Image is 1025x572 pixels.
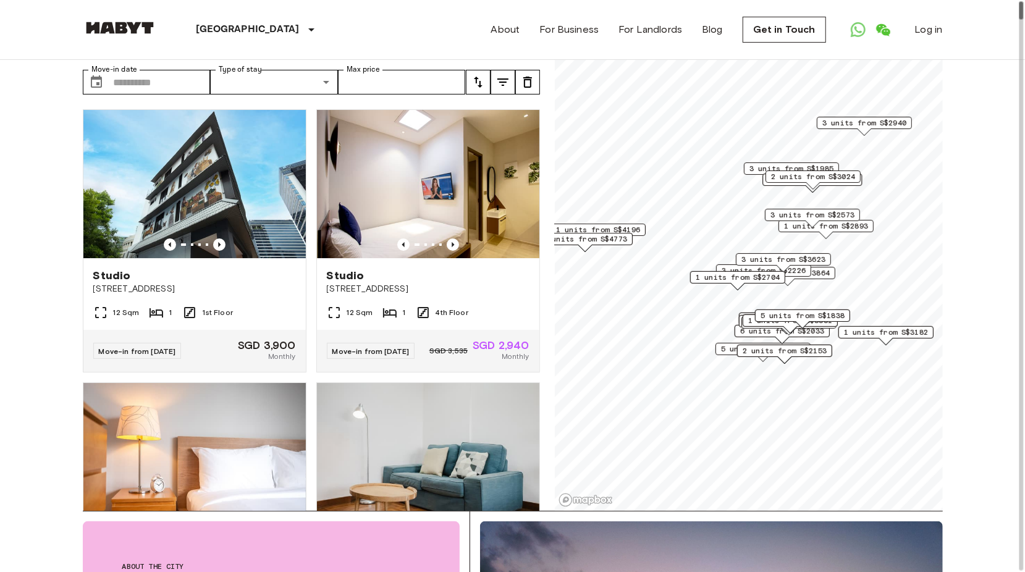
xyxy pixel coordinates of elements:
[113,307,140,318] span: 12 Sqm
[743,314,838,334] div: Map marker
[93,283,296,295] span: [STREET_ADDRESS]
[347,64,380,75] label: Max price
[491,70,515,95] button: tune
[702,22,723,37] a: Blog
[83,110,306,258] img: Marketing picture of unit SG-01-110-044_001
[721,343,805,355] span: 5 units from S$1680
[735,325,830,344] div: Map marker
[556,224,640,235] span: 1 units from S$4196
[739,313,834,332] div: Map marker
[84,70,109,95] button: Choose date
[402,307,405,318] span: 1
[93,268,131,283] span: Studio
[690,271,785,290] div: Map marker
[739,315,834,334] div: Map marker
[915,22,943,37] a: Log in
[749,163,833,174] span: 3 units from S$1985
[871,17,895,42] a: Open WeChat
[429,345,468,356] span: SGD 3,535
[317,110,539,258] img: Marketing picture of unit SG-01-110-033-001
[502,351,529,362] span: Monthly
[268,351,295,362] span: Monthly
[744,162,839,182] div: Map marker
[317,383,539,531] img: Marketing picture of unit SG-01-108-001-001
[213,238,226,251] button: Previous image
[550,224,646,243] div: Map marker
[99,347,176,356] span: Move-in from [DATE]
[169,307,172,318] span: 1
[515,70,540,95] button: tune
[332,347,410,356] span: Move-in from [DATE]
[316,109,540,372] a: Marketing picture of unit SG-01-110-033-001Previous imagePrevious imageStudio[STREET_ADDRESS]12 S...
[846,17,871,42] a: Open WhatsApp
[83,22,157,34] img: Habyt
[238,340,295,351] span: SGD 3,900
[491,22,520,37] a: About
[164,238,176,251] button: Previous image
[743,17,826,43] a: Get in Touch
[543,233,627,245] span: 1 units from S$4773
[761,310,845,321] span: 5 units from S$1838
[748,315,832,326] span: 1 units from S$3381
[722,265,806,276] span: 3 units from S$2226
[755,309,850,329] div: Map marker
[91,64,137,75] label: Move-in date
[559,493,613,507] a: Mapbox logo
[219,64,262,75] label: Type of stay
[696,272,780,283] span: 1 units from S$2704
[466,70,491,95] button: tune
[83,109,306,372] a: Marketing picture of unit SG-01-110-044_001Previous imagePrevious imageStudio[STREET_ADDRESS]12 S...
[202,307,233,318] span: 1st Floor
[538,233,633,252] div: Map marker
[766,170,861,190] div: Map marker
[347,307,373,318] span: 12 Sqm
[715,343,811,362] div: Map marker
[765,209,860,228] div: Map marker
[746,267,830,279] span: 1 units from S$3864
[741,254,825,265] span: 3 units from S$3623
[784,221,868,232] span: 1 units from S$2893
[716,264,811,284] div: Map marker
[397,238,410,251] button: Previous image
[743,345,827,356] span: 2 units from S$2153
[762,174,862,193] div: Map marker
[844,327,928,338] span: 1 units from S$3182
[327,283,529,295] span: [STREET_ADDRESS]
[436,307,468,318] span: 4th Floor
[539,22,599,37] a: For Business
[83,383,306,531] img: Marketing picture of unit SG-01-106-001-01
[771,171,855,182] span: 2 units from S$3024
[778,220,874,239] div: Map marker
[741,316,837,335] div: Map marker
[737,345,832,364] div: Map marker
[122,561,420,572] span: About the city
[196,22,300,37] p: [GEOGRAPHIC_DATA]
[838,326,934,345] div: Map marker
[327,268,365,283] span: Studio
[618,22,682,37] a: For Landlords
[736,253,831,272] div: Map marker
[744,313,829,324] span: 2 units from S$2342
[770,209,854,221] span: 3 units from S$2573
[822,117,906,128] span: 3 units from S$2940
[473,340,529,351] span: SGD 2,940
[740,267,835,286] div: Map marker
[447,238,459,251] button: Previous image
[817,117,912,136] div: Map marker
